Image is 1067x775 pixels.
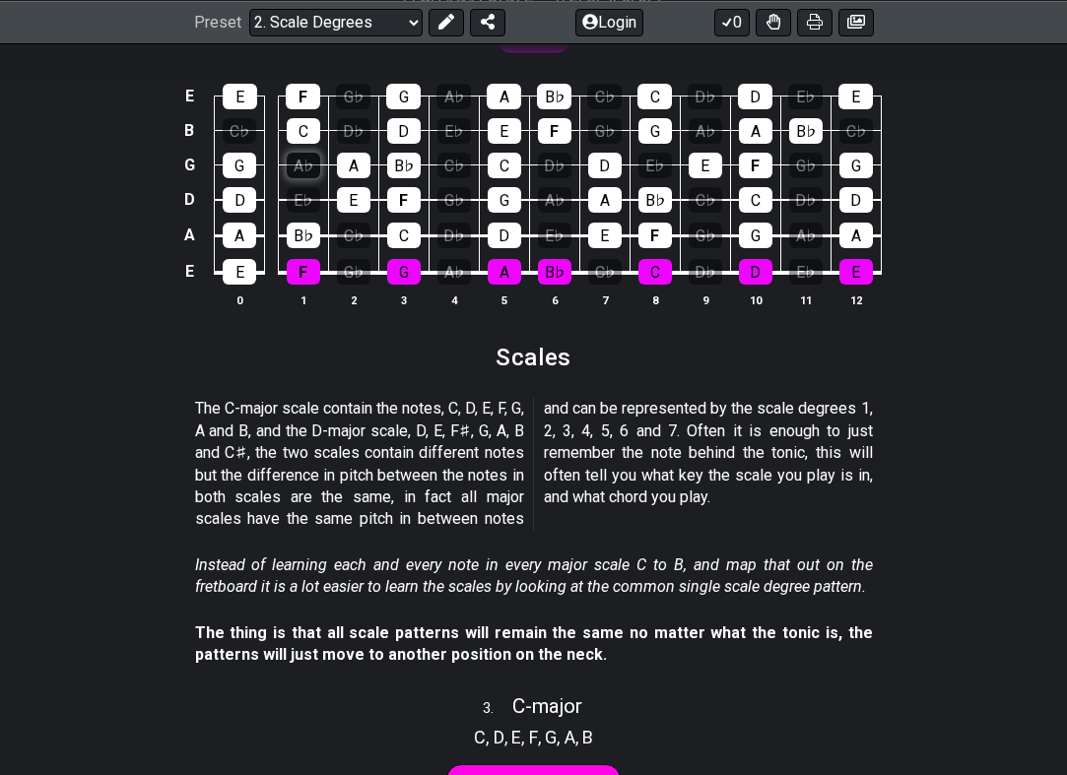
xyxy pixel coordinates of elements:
[387,223,421,248] div: C
[488,118,521,144] div: E
[839,223,873,248] div: A
[336,84,370,109] div: G♭
[557,724,565,750] span: ,
[839,259,873,285] div: E
[223,259,256,285] div: E
[486,724,494,750] span: ,
[287,153,320,178] div: A♭
[511,724,521,750] span: E
[337,223,370,248] div: C♭
[780,290,831,310] th: 11
[177,148,201,182] td: G
[588,118,622,144] div: G♭
[223,118,256,144] div: C♭
[378,290,429,310] th: 3
[337,153,370,178] div: A
[194,13,241,32] span: Preset
[177,80,201,114] td: E
[177,218,201,254] td: A
[529,724,538,750] span: F
[488,153,521,178] div: C
[278,290,328,310] th: 1
[689,153,722,178] div: E
[839,118,873,144] div: C♭
[387,153,421,178] div: B♭
[521,724,529,750] span: ,
[429,8,464,35] button: Edit Preset
[287,259,320,285] div: F
[739,187,772,213] div: C
[483,698,512,720] span: 3 .
[436,84,471,109] div: A♭
[575,724,583,750] span: ,
[838,84,873,109] div: E
[689,118,722,144] div: A♭
[494,724,504,750] span: D
[328,290,378,310] th: 2
[195,555,873,596] em: Instead of learning each and every note in every major scale C to B, and map that out on the fret...
[538,259,571,285] div: B♭
[739,259,772,285] div: D
[680,290,730,310] th: 9
[575,8,643,35] button: Login
[839,187,873,213] div: D
[689,259,722,285] div: D♭
[739,118,772,144] div: A
[177,113,201,148] td: B
[223,153,256,178] div: G
[223,187,256,213] div: D
[488,223,521,248] div: D
[488,187,521,213] div: G
[579,290,630,310] th: 7
[470,8,505,35] button: Share Preset
[588,223,622,248] div: E
[756,8,791,35] button: Toggle Dexterity for all fretkits
[538,118,571,144] div: F
[739,223,772,248] div: G
[638,153,672,178] div: E♭
[538,153,571,178] div: D♭
[789,223,823,248] div: A♭
[437,187,471,213] div: G♭
[337,259,370,285] div: G♭
[545,724,557,750] span: G
[337,187,370,213] div: E
[437,259,471,285] div: A♭
[831,290,881,310] th: 12
[474,724,486,750] span: C
[223,223,256,248] div: A
[789,118,823,144] div: B♭
[429,290,479,310] th: 4
[587,84,622,109] div: C♭
[512,694,582,718] span: C - major
[788,84,823,109] div: E♭
[177,253,201,291] td: E
[286,84,320,109] div: F
[504,724,512,750] span: ,
[538,223,571,248] div: E♭
[638,259,672,285] div: C
[249,8,423,35] select: Preset
[386,84,421,109] div: G
[689,223,722,248] div: G♭
[223,84,257,109] div: E
[637,84,672,109] div: C
[387,118,421,144] div: D
[588,153,622,178] div: D
[529,290,579,310] th: 6
[465,720,602,751] section: Scale pitch classes
[437,223,471,248] div: D♭
[738,84,772,109] div: D
[287,187,320,213] div: E♭
[789,259,823,285] div: E♭
[582,724,593,750] span: B
[730,290,780,310] th: 10
[839,153,873,178] div: G
[479,290,529,310] th: 5
[688,84,722,109] div: D♭
[537,84,571,109] div: B♭
[739,153,772,178] div: F
[215,290,265,310] th: 0
[287,223,320,248] div: B♭
[488,259,521,285] div: A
